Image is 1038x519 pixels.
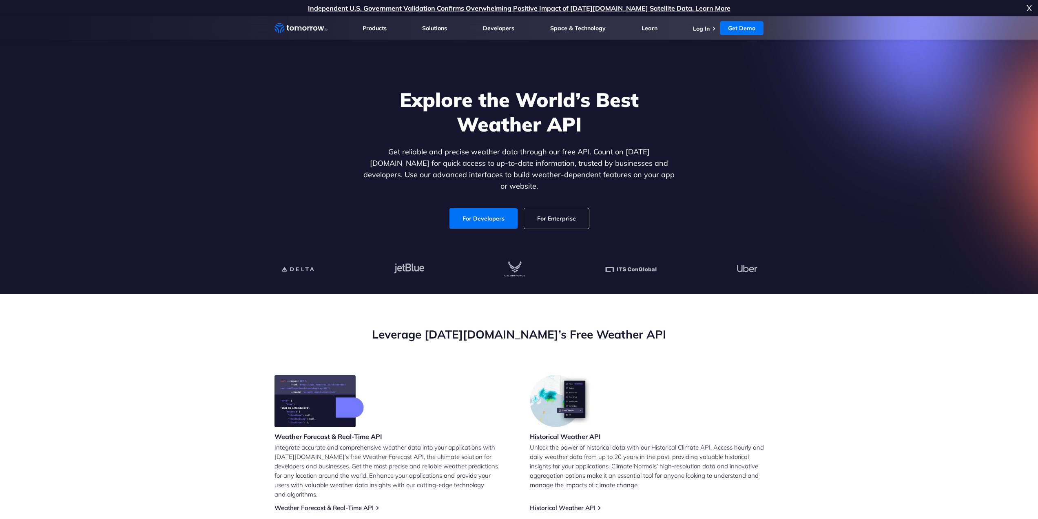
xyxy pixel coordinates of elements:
a: Space & Technology [550,25,606,32]
a: Learn [642,25,657,32]
a: Independent U.S. Government Validation Confirms Overwhelming Positive Impact of [DATE][DOMAIN_NAM... [308,4,730,12]
h3: Weather Forecast & Real-Time API [274,432,382,441]
p: Integrate accurate and comprehensive weather data into your applications with [DATE][DOMAIN_NAME]... [274,443,509,499]
a: Developers [483,25,514,32]
h2: Leverage [DATE][DOMAIN_NAME]’s Free Weather API [274,327,764,342]
p: Get reliable and precise weather data through our free API. Count on [DATE][DOMAIN_NAME] for quic... [362,146,677,192]
a: Get Demo [720,21,764,35]
a: Products [363,25,387,32]
h1: Explore the World’s Best Weather API [362,87,677,136]
a: Historical Weather API [530,504,595,512]
a: Home link [274,22,328,34]
h3: Historical Weather API [530,432,601,441]
a: Weather Forecast & Real-Time API [274,504,374,512]
a: For Developers [449,208,518,229]
a: Log In [693,25,710,32]
a: For Enterprise [524,208,589,229]
a: Solutions [422,25,447,32]
p: Unlock the power of historical data with our Historical Climate API. Access hourly and daily weat... [530,443,764,490]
